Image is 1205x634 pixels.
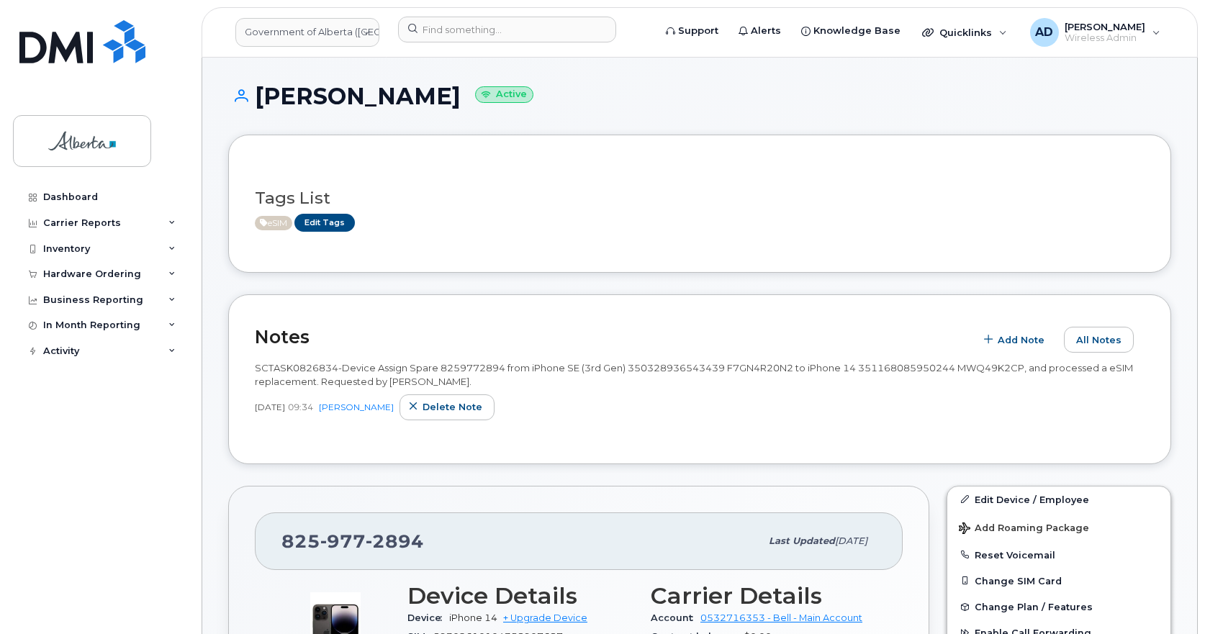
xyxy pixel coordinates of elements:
h3: Device Details [407,583,633,609]
span: Add Note [998,333,1044,347]
a: [PERSON_NAME] [319,402,394,412]
span: 09:34 [288,401,313,413]
span: Last updated [769,535,835,546]
small: Active [475,86,533,103]
button: Add Note [975,327,1057,353]
span: 825 [281,530,424,552]
button: All Notes [1064,327,1134,353]
span: Device [407,612,449,623]
h3: Tags List [255,189,1145,207]
button: Delete note [400,394,495,420]
h2: Notes [255,326,967,348]
a: Edit Tags [294,214,355,232]
a: 0532716353 - Bell - Main Account [700,612,862,623]
span: Change Plan / Features [975,602,1093,612]
button: Add Roaming Package [947,512,1170,542]
span: 2894 [366,530,424,552]
span: [DATE] [255,401,285,413]
button: Change Plan / Features [947,594,1170,620]
span: iPhone 14 [449,612,497,623]
a: Edit Device / Employee [947,486,1170,512]
span: Active [255,216,292,230]
span: 977 [320,530,366,552]
h1: [PERSON_NAME] [228,83,1171,109]
span: Account [651,612,700,623]
span: Delete note [423,400,482,414]
span: SCTASK0826834-Device Assign Spare 8259772894 from iPhone SE (3rd Gen) 350328936543439 F7GN4R20N2 ... [255,362,1133,387]
button: Change SIM Card [947,568,1170,594]
span: [DATE] [835,535,867,546]
span: Add Roaming Package [959,522,1089,536]
h3: Carrier Details [651,583,877,609]
a: + Upgrade Device [503,612,587,623]
button: Reset Voicemail [947,542,1170,568]
span: All Notes [1076,333,1121,347]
